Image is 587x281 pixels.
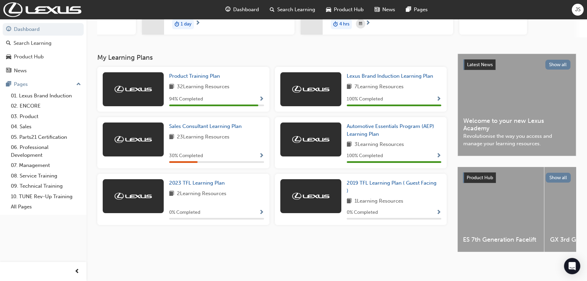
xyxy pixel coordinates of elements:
[463,172,571,183] a: Product HubShow all
[6,81,11,88] span: pages-icon
[259,152,264,160] button: Show Progress
[195,20,200,26] span: next-icon
[347,140,352,149] span: book-icon
[115,193,152,200] img: Trak
[436,96,441,102] span: Show Progress
[347,152,383,160] span: 100 % Completed
[169,73,220,79] span: Product Training Plan
[264,3,321,17] a: search-iconSearch Learning
[6,40,11,46] span: search-icon
[8,142,84,160] a: 06. Professional Development
[355,197,403,206] span: 1 Learning Resources
[169,180,225,186] span: 2023 TFL Learning Plan
[169,123,244,130] a: Sales Consultant Learning Plan
[220,3,264,17] a: guage-iconDashboard
[347,197,352,206] span: book-icon
[14,67,27,75] div: News
[8,101,84,111] a: 02. ENCORE
[8,160,84,171] a: 07. Management
[414,6,428,14] span: Pages
[259,95,264,104] button: Show Progress
[259,153,264,159] span: Show Progress
[355,140,404,149] span: 3 Learning Resources
[436,208,441,217] button: Show Progress
[14,39,52,47] div: Search Learning
[277,6,315,14] span: Search Learning
[3,22,84,78] button: DashboardSearch LearningProduct HubNews
[8,181,84,191] a: 09. Technical Training
[6,26,11,33] span: guage-icon
[259,210,264,216] span: Show Progress
[436,95,441,104] button: Show Progress
[177,190,226,198] span: 2 Learning Resources
[169,209,200,217] span: 0 % Completed
[458,167,544,252] a: ES 7th Generation Facelift
[8,91,84,101] a: 01. Lexus Brand Induction
[347,123,442,138] a: Automotive Essentials Program (AEP) Learning Plan
[233,6,259,14] span: Dashboard
[75,267,80,276] span: prev-icon
[575,6,581,14] span: JS
[259,96,264,102] span: Show Progress
[382,6,395,14] span: News
[8,132,84,143] a: 05. Parts21 Certification
[347,209,378,217] span: 0 % Completed
[347,83,352,91] span: book-icon
[3,78,84,91] button: Pages
[458,54,576,156] a: Latest NewsShow allWelcome to your new Lexus AcademyRevolutionise the way you access and manage y...
[177,133,229,142] span: 23 Learning Resources
[175,20,179,29] span: duration-icon
[115,136,152,143] img: Trak
[3,23,84,36] a: Dashboard
[292,86,329,93] img: Trak
[375,5,380,14] span: news-icon
[270,5,275,14] span: search-icon
[436,153,441,159] span: Show Progress
[463,59,570,70] a: Latest NewsShow all
[8,111,84,122] a: 03. Product
[181,20,191,28] span: 1 day
[8,171,84,181] a: 08. Service Training
[347,72,436,80] a: Lexus Brand Induction Learning Plan
[169,95,203,103] span: 94 % Completed
[14,80,28,88] div: Pages
[463,236,539,244] span: ES 7th Generation Facelift
[225,5,230,14] span: guage-icon
[347,73,433,79] span: Lexus Brand Induction Learning Plan
[347,179,442,194] a: 2019 TFL Learning Plan ( Guest Facing )
[572,4,584,16] button: JS
[169,152,203,160] span: 30 % Completed
[3,64,84,77] a: News
[467,62,493,68] span: Latest News
[14,53,44,61] div: Product Hub
[339,20,349,28] span: 4 hrs
[169,133,174,142] span: book-icon
[326,5,331,14] span: car-icon
[467,175,493,181] span: Product Hub
[347,180,437,194] span: 2019 TFL Learning Plan ( Guest Facing )
[169,72,223,80] a: Product Training Plan
[169,83,174,91] span: book-icon
[347,95,383,103] span: 100 % Completed
[369,3,401,17] a: news-iconNews
[292,193,329,200] img: Trak
[76,80,81,89] span: up-icon
[355,83,404,91] span: 7 Learning Resources
[169,123,242,129] span: Sales Consultant Learning Plan
[436,152,441,160] button: Show Progress
[347,123,434,137] span: Automotive Essentials Program (AEP) Learning Plan
[8,191,84,202] a: 10. TUNE Rev-Up Training
[564,258,580,274] div: Open Intercom Messenger
[169,179,227,187] a: 2023 TFL Learning Plan
[3,51,84,63] a: Product Hub
[334,6,364,14] span: Product Hub
[333,20,338,29] span: duration-icon
[8,202,84,212] a: All Pages
[8,121,84,132] a: 04. Sales
[3,2,81,17] img: Trak
[463,117,570,132] span: Welcome to your new Lexus Academy
[463,132,570,148] span: Revolutionise the way you access and manage your learning resources.
[6,68,11,74] span: news-icon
